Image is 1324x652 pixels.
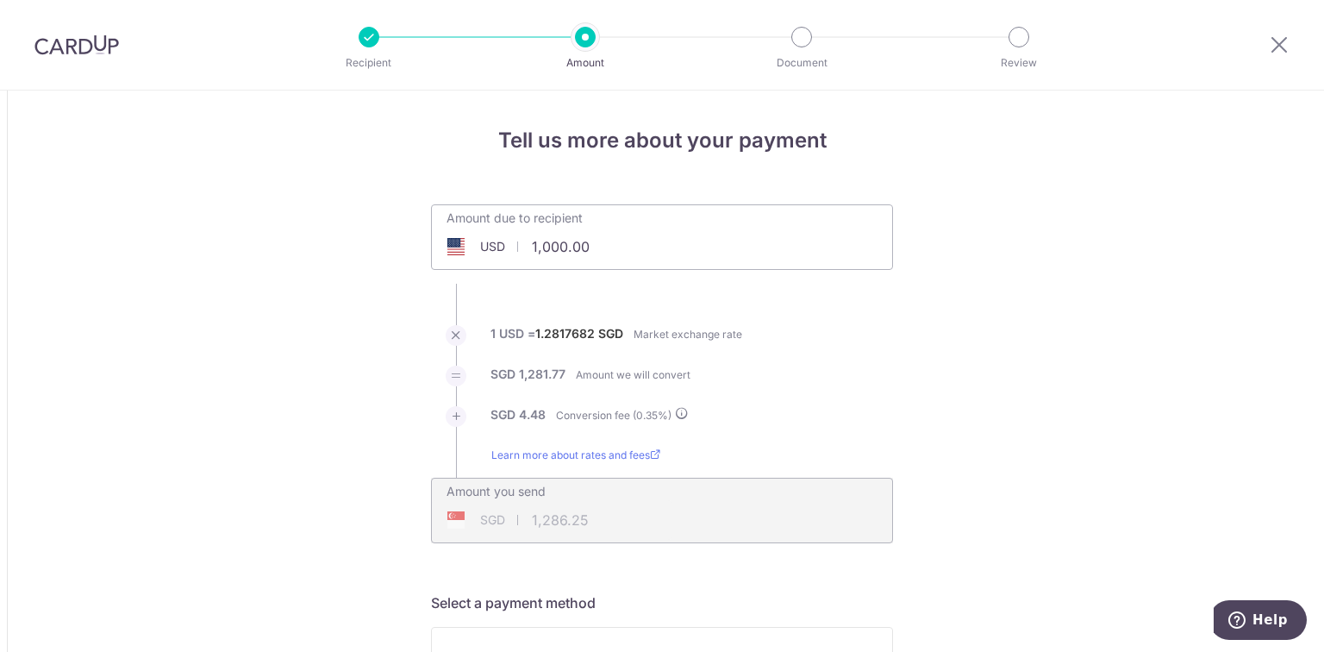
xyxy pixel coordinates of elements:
p: Document [738,54,865,72]
h4: Tell us more about your payment [431,125,893,156]
iframe: Opens a widget where you can find more information [1214,600,1307,643]
p: Amount [521,54,649,72]
label: Amount you send [447,483,546,500]
label: SGD [598,325,623,342]
label: Market exchange rate [634,326,742,343]
p: Review [955,54,1083,72]
span: SGD [480,511,505,529]
label: Amount we will convert [576,367,690,384]
p: Recipient [305,54,433,72]
label: SGD [490,406,515,423]
label: Amount due to recipient [447,210,583,227]
a: Learn more about rates and fees [491,447,660,478]
label: 1,281.77 [519,366,565,383]
label: Conversion fee ( %) [556,406,689,424]
h5: Select a payment method [431,592,893,613]
label: 4.48 [519,406,546,423]
span: 0.35 [636,409,658,422]
label: SGD [490,366,515,383]
label: 1.2817682 [535,325,595,342]
label: 1 USD = [490,325,623,353]
span: USD [480,238,505,255]
img: CardUp [34,34,119,55]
